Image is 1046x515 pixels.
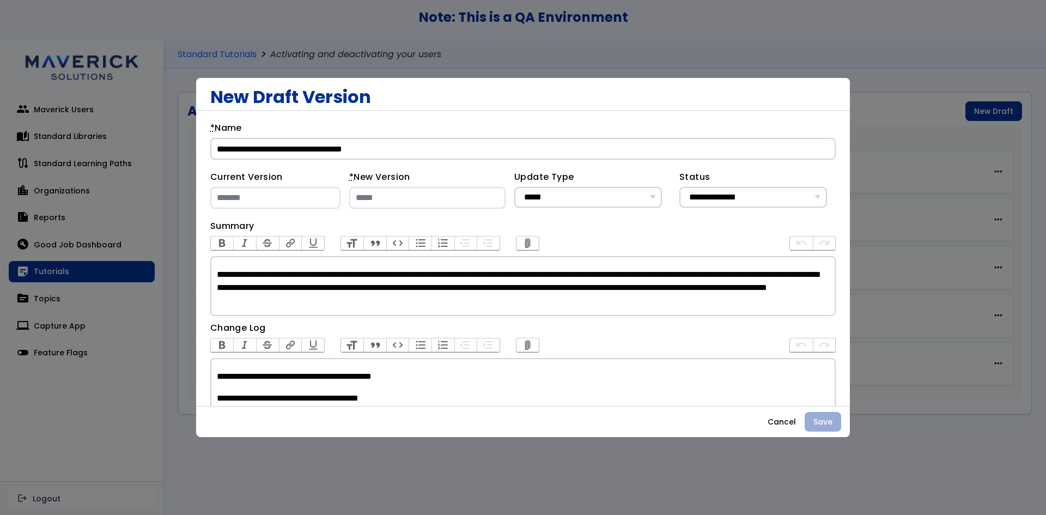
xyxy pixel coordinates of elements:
[454,237,477,251] button: Decrease Level
[454,338,477,353] button: Decrease Level
[211,338,234,353] button: Bold
[813,237,836,251] button: Redo
[279,237,302,251] button: Link
[813,338,836,353] button: Redo
[341,237,364,251] button: Heading
[233,338,256,353] button: Italic
[363,338,386,353] button: Quote
[790,237,813,251] button: Undo
[386,338,409,353] button: Code
[301,338,324,353] button: Underline
[477,338,500,353] button: Increase Level
[210,358,836,492] trix-editor: Change Log
[210,322,266,338] label: Change Log
[210,122,242,138] label: Name
[431,237,454,251] button: Numbers
[279,338,302,353] button: Link
[386,237,409,251] button: Code
[514,171,574,187] label: Update Type
[516,237,539,251] button: Attach Files
[363,237,386,251] button: Quote
[210,256,836,316] trix-editor: Summary
[341,338,364,353] button: Heading
[210,122,215,134] abbr: required
[679,171,710,187] label: Status
[210,171,283,187] label: Current Version
[256,338,279,353] button: Strikethrough
[233,237,256,251] button: Italic
[301,237,324,251] button: Underline
[211,237,234,251] button: Bold
[349,171,410,187] label: New Version
[409,237,431,251] button: Bullets
[210,220,254,236] label: Summary
[477,237,500,251] button: Increase Level
[409,338,431,353] button: Bullets
[256,237,279,251] button: Strikethrough
[349,171,354,183] abbr: required
[210,87,813,107] h2: New Draft Version
[790,338,813,353] button: Undo
[516,338,539,353] button: Attach Files
[805,412,841,432] button: Save
[759,412,805,432] button: Cancel
[431,338,454,353] button: Numbers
